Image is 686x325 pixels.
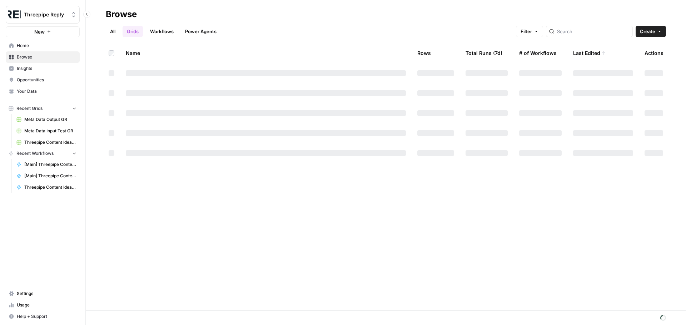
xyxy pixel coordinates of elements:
span: Home [17,42,76,49]
a: All [106,26,120,37]
span: [Main] Threepipe Content Idea & Brief Generator [24,173,76,179]
button: Recent Grids [6,103,80,114]
a: Settings [6,288,80,299]
span: Your Data [17,88,76,95]
a: [Main] Threepipe Content Producer [13,159,80,170]
button: Filter [516,26,543,37]
img: Threepipe Reply Logo [8,8,21,21]
span: Meta Data Input Test GR [24,128,76,134]
span: Settings [17,290,76,297]
div: Name [126,43,406,63]
div: Last Edited [573,43,606,63]
a: [Main] Threepipe Content Idea & Brief Generator [13,170,80,182]
div: Browse [106,9,137,20]
div: Actions [645,43,663,63]
input: Search [557,28,630,35]
div: Rows [417,43,431,63]
span: Opportunities [17,77,76,83]
button: Create [636,26,666,37]
div: # of Workflows [519,43,557,63]
div: Total Runs (7d) [466,43,502,63]
a: Browse [6,51,80,63]
span: Threepipe Content Ideation [24,184,76,191]
a: Threepipe Content Ideation Grid [13,137,80,148]
a: Grids [123,26,143,37]
span: Recent Grids [16,105,43,112]
span: Filter [521,28,532,35]
span: Insights [17,65,76,72]
a: Opportunities [6,74,80,86]
span: [Main] Threepipe Content Producer [24,161,76,168]
span: Help + Support [17,313,76,320]
a: Meta Data Input Test GR [13,125,80,137]
a: Your Data [6,86,80,97]
span: Threepipe Reply [24,11,67,18]
a: Meta Data Output GR [13,114,80,125]
a: Insights [6,63,80,74]
button: Help + Support [6,311,80,322]
a: Usage [6,299,80,311]
button: Workspace: Threepipe Reply [6,6,80,24]
a: Threepipe Content Ideation [13,182,80,193]
span: Browse [17,54,76,60]
span: Usage [17,302,76,308]
button: Recent Workflows [6,148,80,159]
button: New [6,26,80,37]
span: Threepipe Content Ideation Grid [24,139,76,146]
span: New [34,28,45,35]
a: Workflows [146,26,178,37]
span: Recent Workflows [16,150,54,157]
a: Power Agents [181,26,221,37]
span: Meta Data Output GR [24,116,76,123]
a: Home [6,40,80,51]
span: Create [640,28,655,35]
